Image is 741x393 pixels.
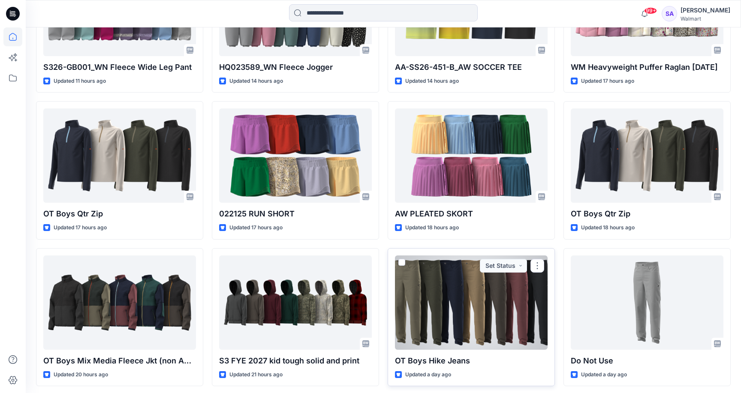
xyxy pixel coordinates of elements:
p: 022125 RUN SHORT [219,208,372,220]
p: Updated a day ago [405,370,451,379]
p: Updated 17 hours ago [229,223,283,232]
p: Updated 17 hours ago [54,223,107,232]
a: OT Boys Hike Jeans [395,255,548,350]
a: AW PLEATED SKORT [395,108,548,203]
p: Updated 18 hours ago [405,223,459,232]
p: Updated 21 hours ago [229,370,283,379]
p: Updated 18 hours ago [581,223,635,232]
p: Updated 14 hours ago [405,77,459,86]
a: OT Boys Qtr Zip [571,108,723,203]
p: OT Boys Qtr Zip [571,208,723,220]
p: Updated 20 hours ago [54,370,108,379]
p: WM Heavyweight Puffer Raglan [DATE] [571,61,723,73]
p: HQ023589_WN Fleece Jogger [219,61,372,73]
p: OT Boys Qtr Zip [43,208,196,220]
a: OT Boys Qtr Zip [43,108,196,203]
a: S3 FYE 2027 kid tough solid and print [219,255,372,350]
p: S3 FYE 2027 kid tough solid and print [219,355,372,367]
p: Updated 14 hours ago [229,77,283,86]
a: OT Boys Mix Media Fleece Jkt (non ASTM) [43,255,196,350]
p: Updated 17 hours ago [581,77,634,86]
p: OT Boys Hike Jeans [395,355,548,367]
p: OT Boys Mix Media Fleece Jkt (non ASTM) [43,355,196,367]
p: AW PLEATED SKORT [395,208,548,220]
p: AA-SS26-451-B_AW SOCCER TEE [395,61,548,73]
div: [PERSON_NAME] [681,5,730,15]
p: S326-GB001_WN Fleece Wide Leg Pant [43,61,196,73]
a: Do Not Use [571,255,723,350]
div: SA [662,6,677,21]
span: 99+ [644,7,657,14]
p: Do Not Use [571,355,723,367]
a: 022125 RUN SHORT [219,108,372,203]
p: Updated 11 hours ago [54,77,106,86]
div: Walmart [681,15,730,22]
p: Updated a day ago [581,370,627,379]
